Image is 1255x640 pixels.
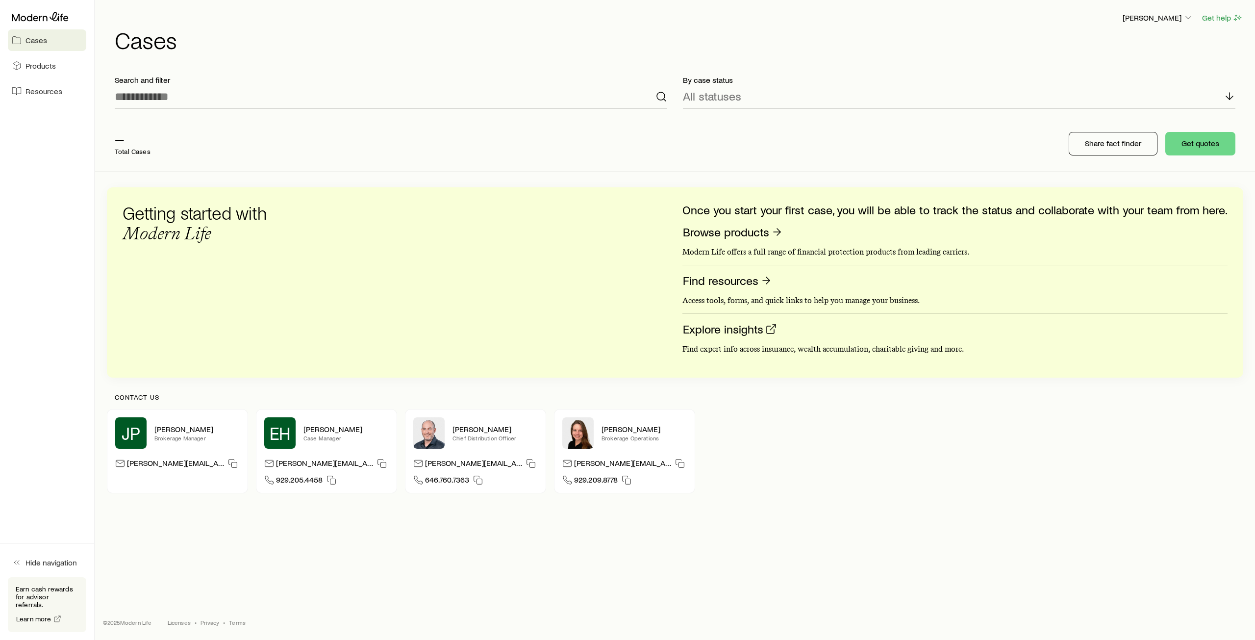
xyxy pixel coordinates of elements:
span: 646.760.7363 [425,475,469,488]
a: Cases [8,29,86,51]
p: [PERSON_NAME][EMAIL_ADDRESS][DOMAIN_NAME] [425,458,522,471]
p: Share fact finder [1085,138,1141,148]
p: Search and filter [115,75,667,85]
p: — [115,132,151,146]
span: EH [270,423,291,443]
p: [PERSON_NAME] [303,424,389,434]
p: [PERSON_NAME] [602,424,687,434]
span: JP [122,423,140,443]
p: [PERSON_NAME] [1123,13,1193,23]
p: Brokerage Manager [154,434,240,442]
p: [PERSON_NAME][EMAIL_ADDRESS][DOMAIN_NAME] [276,458,373,471]
p: Case Manager [303,434,389,442]
a: Browse products [682,225,783,240]
p: [PERSON_NAME] [154,424,240,434]
button: Get help [1202,12,1243,24]
h3: Getting started with [123,203,279,243]
p: Contact us [115,393,1235,401]
p: Find expert info across insurance, wealth accumulation, charitable giving and more. [682,344,1228,354]
span: Learn more [16,615,51,622]
img: Ellen Wall [562,417,594,449]
button: Share fact finder [1069,132,1157,155]
p: Once you start your first case, you will be able to track the status and collaborate with your te... [682,203,1228,217]
span: Hide navigation [25,558,77,567]
p: By case status [683,75,1235,85]
p: Earn cash rewards for advisor referrals. [16,585,78,609]
a: Privacy [201,618,219,626]
a: Find resources [682,273,773,288]
p: [PERSON_NAME] [452,424,538,434]
p: [PERSON_NAME][EMAIL_ADDRESS][DOMAIN_NAME] [574,458,671,471]
h1: Cases [115,28,1243,51]
p: Access tools, forms, and quick links to help you manage your business. [682,296,1228,306]
span: • [195,618,197,626]
span: Resources [25,86,62,96]
p: © 2025 Modern Life [103,618,152,626]
p: Chief Distribution Officer [452,434,538,442]
a: Terms [229,618,246,626]
p: [PERSON_NAME][EMAIL_ADDRESS][DOMAIN_NAME] [127,458,224,471]
button: Get quotes [1165,132,1235,155]
span: Cases [25,35,47,45]
a: Explore insights [682,322,778,337]
a: Licenses [168,618,191,626]
span: 929.205.4458 [276,475,323,488]
p: Brokerage Operations [602,434,687,442]
p: All statuses [683,89,741,103]
span: Modern Life [123,223,211,244]
button: Hide navigation [8,552,86,573]
img: Dan Pierson [413,417,445,449]
a: Products [8,55,86,77]
div: Earn cash rewards for advisor referrals.Learn more [8,577,86,632]
span: Products [25,61,56,71]
span: 929.209.8778 [574,475,618,488]
span: • [223,618,225,626]
p: Total Cases [115,148,151,155]
button: [PERSON_NAME] [1122,12,1194,24]
a: Resources [8,80,86,102]
p: Modern Life offers a full range of financial protection products from leading carriers. [682,247,1228,257]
